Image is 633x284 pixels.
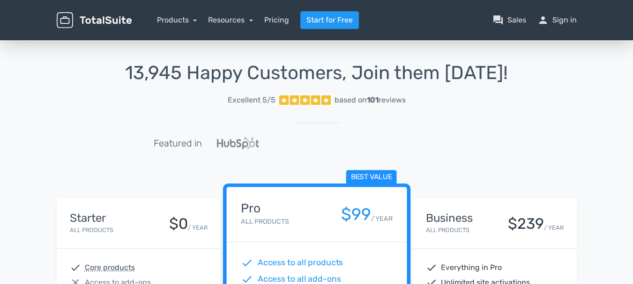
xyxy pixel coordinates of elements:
a: Products [157,15,197,24]
div: based on reviews [335,95,406,106]
span: person [537,15,549,26]
small: / YEAR [371,214,392,224]
a: personSign in [537,15,577,26]
img: Hubspot [217,137,259,149]
span: check [241,257,253,269]
abbr: Core products [85,262,135,273]
span: check [70,262,81,273]
h4: Pro [241,202,289,215]
span: Access to all products [257,257,343,269]
a: question_answerSales [492,15,526,26]
small: / YEAR [544,223,564,232]
span: question_answer [492,15,504,26]
a: Resources [208,15,253,24]
div: $0 [169,216,188,232]
a: Pricing [264,15,289,26]
span: Everything in Pro [441,262,502,273]
h4: Business [426,212,473,224]
span: Excellent 5/5 [228,95,276,106]
h4: Starter [70,212,113,224]
a: Excellent 5/5 based on101reviews [57,91,577,109]
a: Start for Free [300,11,359,29]
small: / YEAR [188,223,208,232]
div: $99 [341,205,371,224]
strong: 101 [367,95,379,104]
span: Best value [346,170,396,185]
h1: 13,945 Happy Customers, Join them [DATE]! [57,63,577,83]
h5: Featured in [154,138,202,148]
small: All Products [426,226,469,233]
img: TotalSuite for WordPress [57,12,132,29]
small: All Products [70,226,113,233]
span: check [426,262,437,273]
div: $239 [508,216,544,232]
small: All Products [241,218,289,226]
